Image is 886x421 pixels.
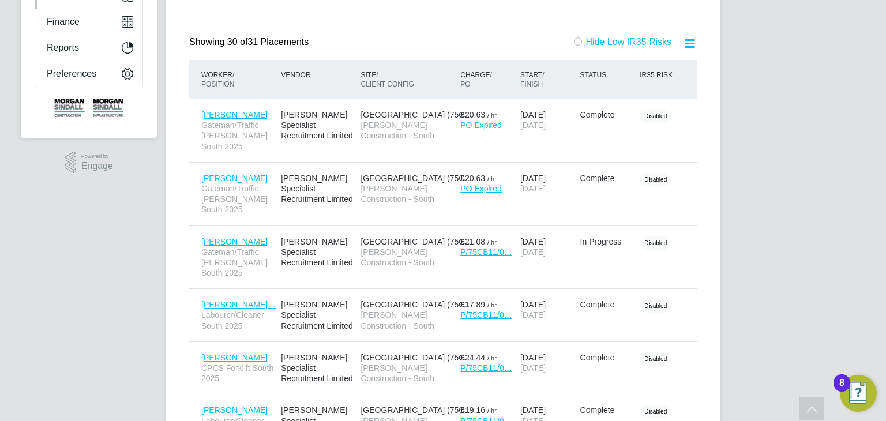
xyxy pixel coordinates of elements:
span: [PERSON_NAME] Construction - South [361,120,455,141]
div: Worker [198,65,278,95]
button: Open Resource Center, 8 new notifications [840,375,877,412]
div: Complete [580,405,635,415]
a: Powered byEngage [65,152,113,174]
span: £20.63 [460,174,485,183]
span: 30 of [227,37,248,47]
span: [PERSON_NAME] [201,353,268,362]
div: Complete [580,110,635,120]
span: / PO [460,71,492,88]
div: Complete [580,352,635,363]
div: Complete [580,173,635,183]
span: £17.89 [460,300,485,309]
a: [PERSON_NAME]CPCS Forklift South 2025[PERSON_NAME] Specialist Recruitment Limited[GEOGRAPHIC_DATA... [198,347,697,355]
span: Disabled [640,352,671,366]
span: £21.08 [460,237,485,246]
span: / hr [487,355,497,362]
div: Complete [580,299,635,310]
span: £19.16 [460,405,485,415]
span: [PERSON_NAME] Construction - South [361,183,455,204]
button: Finance [35,9,142,35]
span: Preferences [47,69,96,79]
div: [DATE] [517,104,577,136]
span: [PERSON_NAME] [201,110,268,119]
span: Gateman/Traffic [PERSON_NAME] South 2025 [201,120,275,152]
span: / hr [487,175,497,182]
span: Engage [81,161,113,171]
span: [DATE] [520,121,546,130]
span: P/75CB11/0… [460,363,512,373]
div: [DATE] [517,294,577,326]
a: [PERSON_NAME]Labourer/Cleaner South 2025[PERSON_NAME] Specialist Recruitment Limited[GEOGRAPHIC_D... [198,399,697,408]
span: Disabled [640,173,671,186]
span: Disabled [640,405,671,418]
a: [PERSON_NAME]Gateman/Traffic [PERSON_NAME] South 2025[PERSON_NAME] Specialist Recruitment Limited... [198,231,697,239]
span: / hr [487,112,497,119]
span: [GEOGRAPHIC_DATA] (75C… [361,174,472,183]
span: / hr [487,407,497,414]
span: Disabled [640,236,671,250]
img: morgansindall-logo-retina.png [54,99,123,117]
span: [PERSON_NAME] Construction - South [361,310,455,330]
span: [PERSON_NAME] Construction - South [361,247,455,268]
span: / Finish [520,71,545,88]
a: [PERSON_NAME]…Labourer/Cleaner South 2025[PERSON_NAME] Specialist Recruitment Limited[GEOGRAPHIC_... [198,294,697,302]
div: IR35 Risk [637,65,677,85]
span: [DATE] [520,363,546,373]
span: [GEOGRAPHIC_DATA] (75C… [361,300,472,309]
div: [DATE] [517,167,577,200]
span: PO Expired [460,121,502,130]
span: [GEOGRAPHIC_DATA] (75C… [361,237,472,246]
div: [PERSON_NAME] Specialist Recruitment Limited [278,167,358,210]
span: Labourer/Cleaner South 2025 [201,310,275,330]
span: [PERSON_NAME]… [201,300,276,309]
div: Vendor [278,65,358,85]
button: Reports [35,35,142,61]
span: £20.63 [460,110,485,119]
a: Go to home page [35,99,143,117]
div: Site [358,65,457,95]
span: £24.44 [460,353,485,362]
span: P/75CB11/0… [460,247,512,257]
button: Preferences [35,61,142,87]
div: Status [577,65,637,85]
span: / hr [487,239,497,246]
span: [PERSON_NAME] Construction - South [361,363,455,384]
span: CPCS Forklift South 2025 [201,363,275,384]
div: Start [517,65,577,95]
div: [PERSON_NAME] Specialist Recruitment Limited [278,294,358,337]
div: [PERSON_NAME] Specialist Recruitment Limited [278,104,358,147]
span: Disabled [640,110,671,123]
a: [PERSON_NAME]Gateman/Traffic [PERSON_NAME] South 2025[PERSON_NAME] Specialist Recruitment Limited... [198,167,697,176]
div: Showing [189,36,311,48]
span: [PERSON_NAME] [201,405,268,415]
span: [GEOGRAPHIC_DATA] (75C… [361,110,472,119]
span: Gateman/Traffic [PERSON_NAME] South 2025 [201,183,275,215]
span: [DATE] [520,310,546,319]
label: Hide Low IR35 Risks [572,37,672,47]
span: [DATE] [520,247,546,257]
a: [PERSON_NAME]Gateman/Traffic [PERSON_NAME] South 2025[PERSON_NAME] Specialist Recruitment Limited... [198,104,697,112]
div: [PERSON_NAME] Specialist Recruitment Limited [278,231,358,274]
span: P/75CB11/0… [460,310,512,319]
span: [PERSON_NAME] [201,237,268,246]
span: Reports [47,43,79,53]
span: / hr [487,302,497,309]
div: [DATE] [517,231,577,263]
div: In Progress [580,236,635,247]
div: [PERSON_NAME] Specialist Recruitment Limited [278,347,358,390]
span: Disabled [640,299,671,313]
div: Charge [457,65,517,95]
span: [DATE] [520,184,546,193]
span: PO Expired [460,184,502,193]
div: [DATE] [517,347,577,379]
div: 8 [839,383,844,398]
span: Finance [47,17,80,27]
span: [GEOGRAPHIC_DATA] (75C… [361,405,472,415]
span: [GEOGRAPHIC_DATA] (75C… [361,353,472,362]
span: Powered by [81,152,113,161]
span: Gateman/Traffic [PERSON_NAME] South 2025 [201,247,275,279]
span: [PERSON_NAME] [201,174,268,183]
span: 31 Placements [227,37,309,47]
